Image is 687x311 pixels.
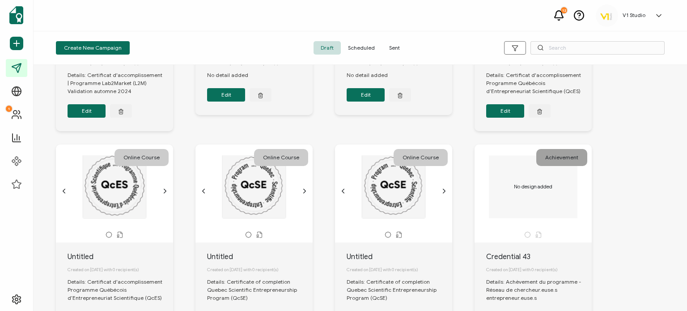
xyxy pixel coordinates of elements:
[207,251,313,262] div: Untitled
[486,262,592,277] div: Created on [DATE] with 0 recipient(s)
[9,6,23,24] img: sertifier-logomark-colored.svg
[536,149,587,166] div: Achievement
[382,41,407,55] span: Sent
[68,262,173,277] div: Created on [DATE] with 0 recipient(s)
[339,187,347,195] ion-icon: chevron back outline
[561,7,567,13] div: 12
[347,262,452,277] div: Created on [DATE] with 0 recipient(s)
[347,71,397,79] div: No detail added
[60,187,68,195] ion-icon: chevron back outline
[347,88,385,102] button: Edit
[441,187,448,195] ion-icon: chevron forward outline
[6,106,12,112] div: 1
[68,71,173,95] div: Details: Certificat d'accomplissement | Programme Lab2Market (L2M) Validation automne 2024
[642,268,687,311] iframe: Chat Widget
[207,262,313,277] div: Created on [DATE] with 0 recipient(s)
[68,104,106,118] button: Edit
[600,11,614,20] img: b1b345fa-499b-4db9-a014-e71dfcb1f3f7.png
[64,45,122,51] span: Create New Campaign
[394,149,448,166] div: Online Course
[486,251,592,262] div: Credential 43
[623,12,645,18] h5: V1 Studio
[68,278,173,302] div: Details: Certificat d'accomplissement Programme Québécois d’Entrepreneuriat Scientifique (QcES)
[486,104,524,118] button: Edit
[347,278,452,302] div: Details: Certificate of completion Quebec Scientific Entrepreneurship Program (QcSE)
[68,251,173,262] div: Untitled
[347,251,452,262] div: Untitled
[341,41,382,55] span: Scheduled
[6,106,27,124] a: 1
[254,149,308,166] div: Online Course
[207,278,313,302] div: Details: Certificate of completion Quebec Scientific Entrepreneurship Program (QcSE)
[530,41,665,55] input: Search
[314,41,341,55] span: Draft
[486,278,592,302] div: Details: Achèvement du programme - Réseau de chercheur.euse.s entrepreneur.euse.s
[56,41,130,55] button: Create New Campaign
[207,88,245,102] button: Edit
[301,187,308,195] ion-icon: chevron forward outline
[486,71,592,95] div: Details: Certificat d'accomplissement Programme Québécois d’Entrepreneuriat Scientifique (QcES)
[161,187,169,195] ion-icon: chevron forward outline
[207,71,257,79] div: No detail added
[200,187,207,195] ion-icon: chevron back outline
[114,149,169,166] div: Online Course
